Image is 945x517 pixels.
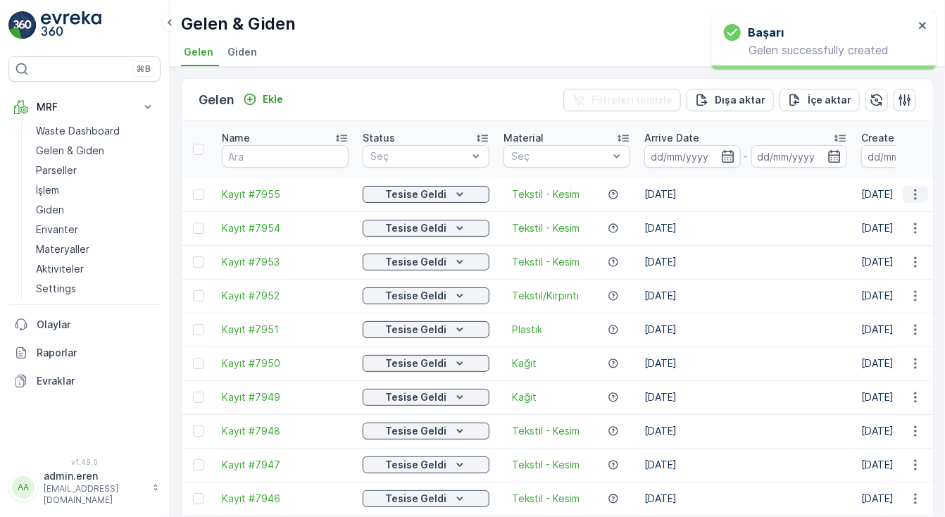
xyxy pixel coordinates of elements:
a: Olaylar [8,311,161,339]
input: Ara [222,145,349,168]
td: [DATE] [637,245,854,279]
button: close [918,20,928,33]
button: Dışa aktar [687,89,774,111]
td: [DATE] [637,414,854,448]
div: Toggle Row Selected [193,493,204,504]
div: Toggle Row Selected [193,425,204,437]
p: Aktiviteler [36,262,84,276]
div: Toggle Row Selected [193,392,204,403]
p: Tesise Geldi [386,356,447,370]
span: v 1.49.0 [8,458,161,466]
td: [DATE] [637,313,854,347]
a: Tekstil/Kırpıntı [512,289,579,303]
p: Gelen & Giden [36,144,104,158]
p: Seç [511,149,608,163]
button: Tesise Geldi [363,220,489,237]
a: Kağıt [512,390,537,404]
a: Envanter [30,220,161,239]
p: Tesise Geldi [386,221,447,235]
span: Plastik [512,323,542,337]
div: Toggle Row Selected [193,189,204,200]
button: Tesise Geldi [363,389,489,406]
span: Tekstil - Kesim [512,221,580,235]
a: Kayıt #7948 [222,424,349,438]
a: Settings [30,279,161,299]
div: Toggle Row Selected [193,324,204,335]
a: Kayıt #7953 [222,255,349,269]
input: dd/mm/yyyy [644,145,741,168]
p: ⌘B [137,63,151,75]
a: Tekstil - Kesim [512,424,580,438]
button: Tesise Geldi [363,321,489,338]
p: Olaylar [37,318,155,332]
p: Name [222,131,250,145]
a: Materyaller [30,239,161,259]
p: Seç [370,149,468,163]
p: - [744,148,749,165]
a: Kayıt #7951 [222,323,349,337]
img: logo [8,11,37,39]
p: Evraklar [37,374,155,388]
a: Kağıt [512,356,537,370]
button: Tesise Geldi [363,355,489,372]
td: [DATE] [637,177,854,211]
span: Tekstil - Kesim [512,492,580,506]
div: AA [12,476,35,499]
button: Tesise Geldi [363,186,489,203]
td: [DATE] [637,279,854,313]
p: Create Time [861,131,922,145]
div: Toggle Row Selected [193,223,204,234]
p: Gelen [199,90,234,110]
a: Tekstil - Kesim [512,255,580,269]
div: Toggle Row Selected [193,290,204,301]
p: Gelen & Giden [181,13,296,35]
p: Giden [36,203,64,217]
button: Tesise Geldi [363,254,489,270]
p: Tesise Geldi [386,255,447,269]
a: Raporlar [8,339,161,367]
p: Materyaller [36,242,89,256]
td: [DATE] [637,211,854,245]
p: Ekle [263,92,283,106]
p: [EMAIL_ADDRESS][DOMAIN_NAME] [44,483,145,506]
p: Status [363,131,395,145]
a: Kayıt #7947 [222,458,349,472]
p: Settings [36,282,76,296]
a: Kayıt #7955 [222,187,349,201]
span: Kayıt #7949 [222,390,349,404]
p: Tesise Geldi [386,492,447,506]
a: Giden [30,200,161,220]
div: Toggle Row Selected [193,358,204,369]
img: logo_light-DOdMpM7g.png [41,11,101,39]
a: Evraklar [8,367,161,395]
span: Giden [227,45,257,59]
p: MRF [37,100,132,114]
input: dd/mm/yyyy [751,145,848,168]
button: MRF [8,93,161,121]
p: Parseller [36,163,77,177]
button: AAadmin.eren[EMAIL_ADDRESS][DOMAIN_NAME] [8,469,161,506]
p: Tesise Geldi [386,390,447,404]
td: [DATE] [637,380,854,414]
p: Material [503,131,544,145]
button: Tesise Geldi [363,456,489,473]
a: Tekstil - Kesim [512,458,580,472]
span: Kayıt #7950 [222,356,349,370]
span: Kayıt #7954 [222,221,349,235]
h3: başarı [748,24,784,41]
button: Tesise Geldi [363,287,489,304]
td: [DATE] [637,482,854,516]
p: Arrive Date [644,131,699,145]
span: Kayıt #7946 [222,492,349,506]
